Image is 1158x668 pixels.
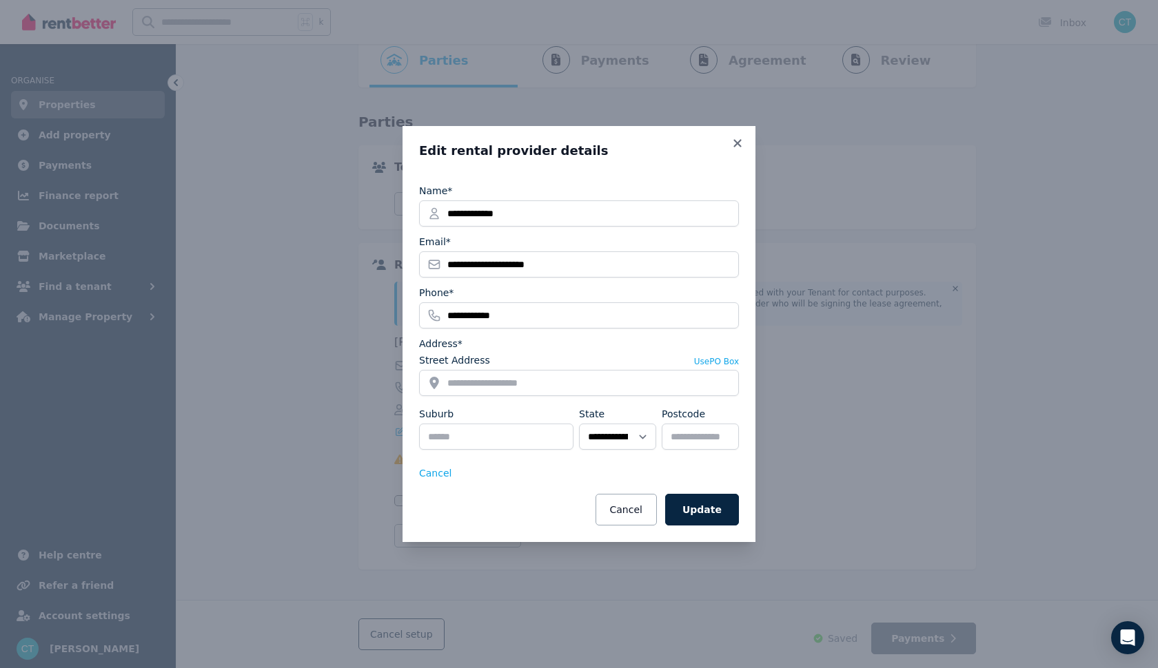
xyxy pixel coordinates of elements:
label: Phone* [419,286,454,300]
button: Cancel [596,494,657,525]
label: Name* [419,184,452,198]
button: Update [665,494,739,525]
label: State [579,407,605,421]
h3: Edit rental provider details [419,143,739,159]
button: UsePO Box [694,356,739,367]
div: Open Intercom Messenger [1111,621,1144,654]
button: Cancel [419,466,451,480]
label: Street Address [419,353,490,367]
label: Suburb [419,407,454,421]
label: Address* [419,337,463,351]
label: Email* [419,235,451,249]
label: Postcode [662,407,705,421]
